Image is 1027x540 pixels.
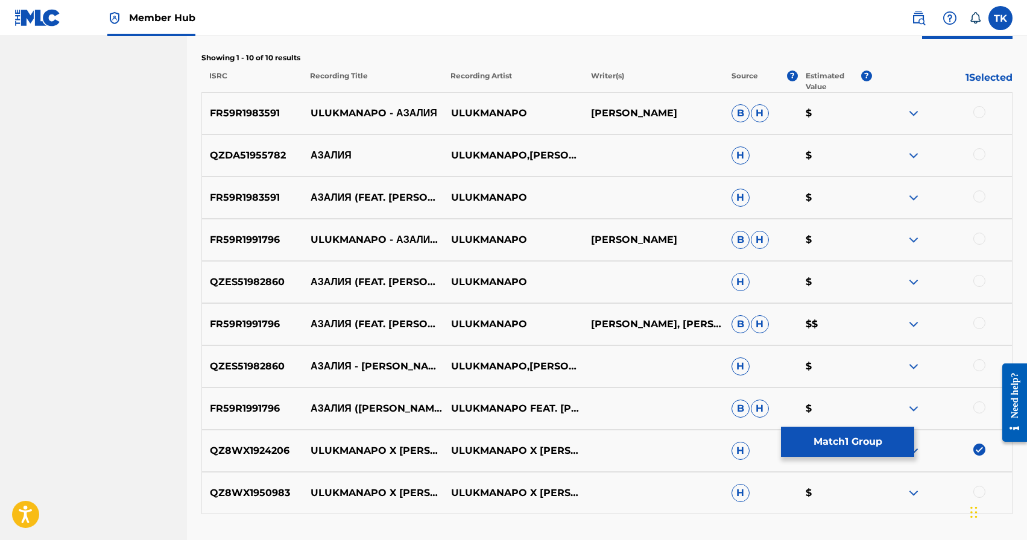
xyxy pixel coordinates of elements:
p: ULUKMANAPO - АЗАЛИЯ [303,106,443,121]
img: expand [906,401,921,416]
span: H [732,442,750,460]
span: ? [861,71,872,81]
span: B [732,400,750,418]
img: expand [906,317,921,331]
p: QZ8WX1924206 [202,444,303,458]
span: H [732,189,750,207]
p: $ [797,359,871,374]
p: $ [797,106,871,121]
span: H [751,400,769,418]
span: H [732,273,750,291]
p: ULUKMANAPO [443,106,583,121]
p: Recording Artist [443,71,583,92]
div: Перетащить [970,494,978,530]
span: B [732,104,750,122]
div: Виджет чата [967,482,1027,540]
p: ULUKMANAPO,[PERSON_NAME] [443,148,583,163]
p: АЗАЛИЯ [303,148,443,163]
img: expand [906,106,921,121]
img: deselect [973,444,985,456]
span: B [732,315,750,333]
p: $ [797,486,871,500]
img: expand [906,148,921,163]
p: FR59R1983591 [202,190,303,205]
div: Help [938,6,962,30]
span: Member Hub [129,11,195,25]
p: QZES51982860 [202,275,303,289]
p: $ [797,275,871,289]
img: expand [906,486,921,500]
p: [PERSON_NAME] [583,233,724,247]
div: Notifications [969,12,981,24]
span: H [751,231,769,249]
p: FR59R1983591 [202,106,303,121]
p: Recording Title [302,71,443,92]
p: АЗАЛИЯ (FEAT. [PERSON_NAME]) [303,190,443,205]
p: ULUKMANAPO - АЗАЛИЯ ([PERSON_NAME] REMIX) [303,233,443,247]
p: ISRC [201,71,302,92]
img: help [943,11,957,25]
p: ULUKMANAPO X [PERSON_NAME] ([PERSON_NAME] REMIX) [303,486,443,500]
span: B [732,231,750,249]
span: H [751,104,769,122]
img: expand [906,359,921,374]
span: ? [787,71,798,81]
p: АЗАЛИЯ - [PERSON_NAME] REMIX [303,359,443,374]
p: АЗАЛИЯ (FEAT. [PERSON_NAME]) [[PERSON_NAME] REMIX] [303,275,443,289]
p: ULUKMANAPO,[PERSON_NAME] [443,359,583,374]
iframe: Chat Widget [967,482,1027,540]
img: Top Rightsholder [107,11,122,25]
span: H [751,315,769,333]
p: Estimated Value [806,71,861,92]
p: [PERSON_NAME], [PERSON_NAME] [583,317,724,331]
img: search [911,11,926,25]
p: ULUKMANAPO FEAT. [PERSON_NAME] [443,401,583,416]
p: $ [797,401,871,416]
p: QZES51982860 [202,359,303,374]
button: Match1 Group [781,427,914,457]
p: АЗАЛИЯ (FEAT. [PERSON_NAME]) [[PERSON_NAME] REMIX] [303,317,443,331]
p: $ [797,148,871,163]
p: FR59R1991796 [202,317,303,331]
p: ULUKMANAPO X [PERSON_NAME] [443,486,583,500]
p: $ [797,190,871,205]
img: expand [906,190,921,205]
p: ULUKMANAPO [443,317,583,331]
a: Public Search [906,6,931,30]
p: Writer(s) [583,71,724,92]
p: ULUKMANAPO [443,233,583,247]
p: FR59R1991796 [202,233,303,247]
p: ULUKMANAPO [443,190,583,205]
span: H [732,146,750,165]
p: ULUKMANAPO [443,275,583,289]
img: expand [906,233,921,247]
p: FR59R1991796 [202,401,303,416]
span: H [732,357,750,375]
p: [PERSON_NAME] [583,106,724,121]
p: $ [797,233,871,247]
img: expand [906,275,921,289]
p: 1 Selected [872,71,1013,92]
p: ULUKMANAPO X [PERSON_NAME] - АЗАЛИЯ [303,444,443,458]
img: MLC Logo [14,9,61,27]
p: $$ [797,317,871,331]
p: ULUKMANAPO X [PERSON_NAME] [443,444,583,458]
iframe: Resource Center [993,354,1027,451]
p: QZ8WX1950983 [202,486,303,500]
p: Showing 1 - 10 of 10 results [201,52,1013,63]
div: User Menu [988,6,1013,30]
p: АЗАЛИЯ ([PERSON_NAME] REMIX) [303,401,443,416]
p: QZDA51955782 [202,148,303,163]
span: H [732,484,750,502]
p: Source [732,71,758,92]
